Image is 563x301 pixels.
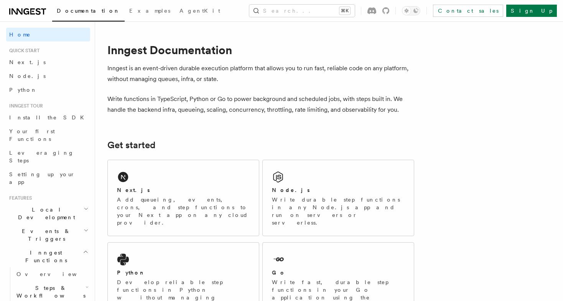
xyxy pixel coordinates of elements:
[107,140,155,150] a: Get started
[52,2,125,21] a: Documentation
[6,103,43,109] span: Inngest tour
[9,87,37,93] span: Python
[117,196,250,227] p: Add queueing, events, crons, and step functions to your Next app on any cloud provider.
[107,43,414,57] h1: Inngest Documentation
[9,114,89,121] span: Install the SDK
[6,246,90,267] button: Inngest Functions
[57,8,120,14] span: Documentation
[107,160,259,236] a: Next.jsAdd queueing, events, crons, and step functions to your Next app on any cloud provider.
[6,111,90,124] a: Install the SDK
[6,48,40,54] span: Quick start
[125,2,175,21] a: Examples
[6,124,90,146] a: Your first Functions
[272,186,310,194] h2: Node.js
[13,267,90,281] a: Overview
[117,269,145,276] h2: Python
[107,63,414,84] p: Inngest is an event-driven durable execution platform that allows you to run fast, reliable code ...
[6,206,84,221] span: Local Development
[6,227,84,243] span: Events & Triggers
[9,31,31,38] span: Home
[175,2,225,21] a: AgentKit
[272,196,405,227] p: Write durable step functions in any Node.js app and run on servers or serverless.
[6,69,90,83] a: Node.js
[6,83,90,97] a: Python
[9,73,46,79] span: Node.js
[6,195,32,201] span: Features
[433,5,503,17] a: Contact sales
[6,203,90,224] button: Local Development
[262,160,414,236] a: Node.jsWrite durable step functions in any Node.js app and run on servers or serverless.
[9,59,46,65] span: Next.js
[6,249,83,264] span: Inngest Functions
[249,5,355,17] button: Search...⌘K
[117,186,150,194] h2: Next.js
[16,271,95,277] span: Overview
[6,224,90,246] button: Events & Triggers
[506,5,557,17] a: Sign Up
[272,269,286,276] h2: Go
[6,55,90,69] a: Next.js
[339,7,350,15] kbd: ⌘K
[6,167,90,189] a: Setting up your app
[6,28,90,41] a: Home
[129,8,170,14] span: Examples
[9,150,74,164] span: Leveraging Steps
[13,284,86,299] span: Steps & Workflows
[107,94,414,115] p: Write functions in TypeScript, Python or Go to power background and scheduled jobs, with steps bu...
[402,6,420,15] button: Toggle dark mode
[9,128,55,142] span: Your first Functions
[179,8,220,14] span: AgentKit
[9,171,75,185] span: Setting up your app
[6,146,90,167] a: Leveraging Steps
